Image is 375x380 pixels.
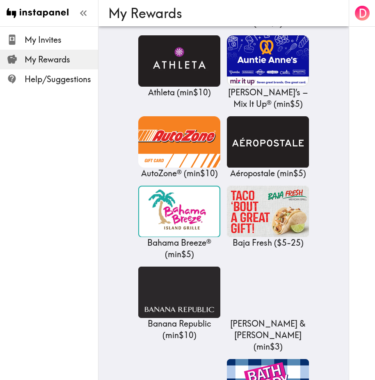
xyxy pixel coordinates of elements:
[138,318,220,341] p: Banana Republic ( min $10 )
[25,54,98,65] span: My Rewards
[227,168,309,179] p: Aéropostale ( min $5 )
[138,35,220,87] img: Athleta
[138,237,220,260] p: Bahama Breeze® ( min $5 )
[227,318,309,352] p: [PERSON_NAME] & [PERSON_NAME] ( min $3 )
[138,186,220,260] a: Bahama Breeze®Bahama Breeze® (min$5)
[227,186,309,249] a: Baja FreshBaja Fresh ($5-25)
[227,237,309,249] p: Baja Fresh ( $5 - 25 )
[138,186,220,237] img: Bahama Breeze®
[227,116,309,179] a: AéropostaleAéropostale (min$5)
[227,267,309,352] a: Barnes & Noble[PERSON_NAME] & [PERSON_NAME] (min$3)
[138,267,220,318] img: Banana Republic
[227,35,309,110] a: Auntie Anne’s – Mix It Up®[PERSON_NAME]’s – Mix It Up® (min$5)
[227,186,309,237] img: Baja Fresh
[227,87,309,110] p: [PERSON_NAME]’s – Mix It Up® ( min $5 )
[138,87,220,98] p: Athleta ( min $10 )
[359,6,367,21] span: D
[138,267,220,341] a: Banana RepublicBanana Republic (min$10)
[138,35,220,98] a: AthletaAthleta (min$10)
[227,35,309,87] img: Auntie Anne’s – Mix It Up®
[25,74,98,85] span: Help/Suggestions
[138,116,220,168] img: AutoZone®
[138,168,220,179] p: AutoZone® ( min $10 )
[138,116,220,179] a: AutoZone®AutoZone® (min$10)
[25,34,98,46] span: My Invites
[354,5,370,21] button: D
[108,5,332,21] h3: My Rewards
[227,116,309,168] img: Aéropostale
